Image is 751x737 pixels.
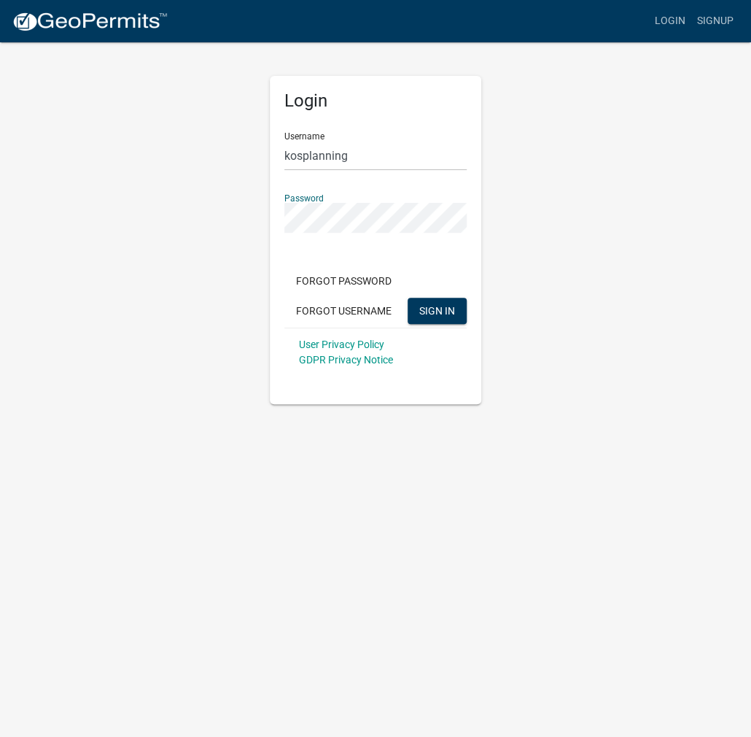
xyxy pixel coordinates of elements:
[284,90,467,112] h5: Login
[649,7,691,35] a: Login
[299,354,393,366] a: GDPR Privacy Notice
[419,304,455,316] span: SIGN IN
[299,339,384,350] a: User Privacy Policy
[408,298,467,324] button: SIGN IN
[691,7,739,35] a: Signup
[284,298,403,324] button: Forgot Username
[284,268,403,294] button: Forgot Password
